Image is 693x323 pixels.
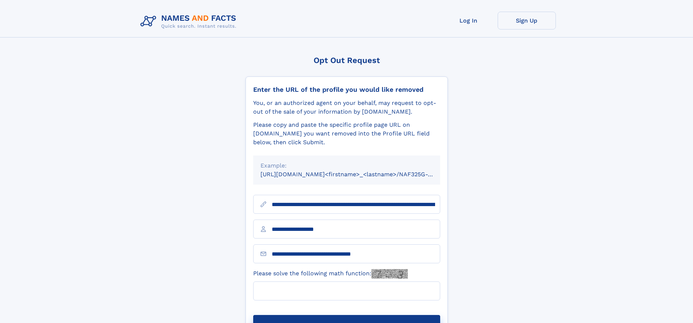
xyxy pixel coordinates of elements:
[253,121,440,147] div: Please copy and paste the specific profile page URL on [DOMAIN_NAME] you want removed into the Pr...
[253,86,440,94] div: Enter the URL of the profile you would like removed
[498,12,556,29] a: Sign Up
[253,99,440,116] div: You, or an authorized agent on your behalf, may request to opt-out of the sale of your informatio...
[246,56,448,65] div: Opt Out Request
[439,12,498,29] a: Log In
[138,12,242,31] img: Logo Names and Facts
[260,171,454,178] small: [URL][DOMAIN_NAME]<firstname>_<lastname>/NAF325G-xxxxxxxx
[260,161,433,170] div: Example:
[253,269,408,279] label: Please solve the following math function:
